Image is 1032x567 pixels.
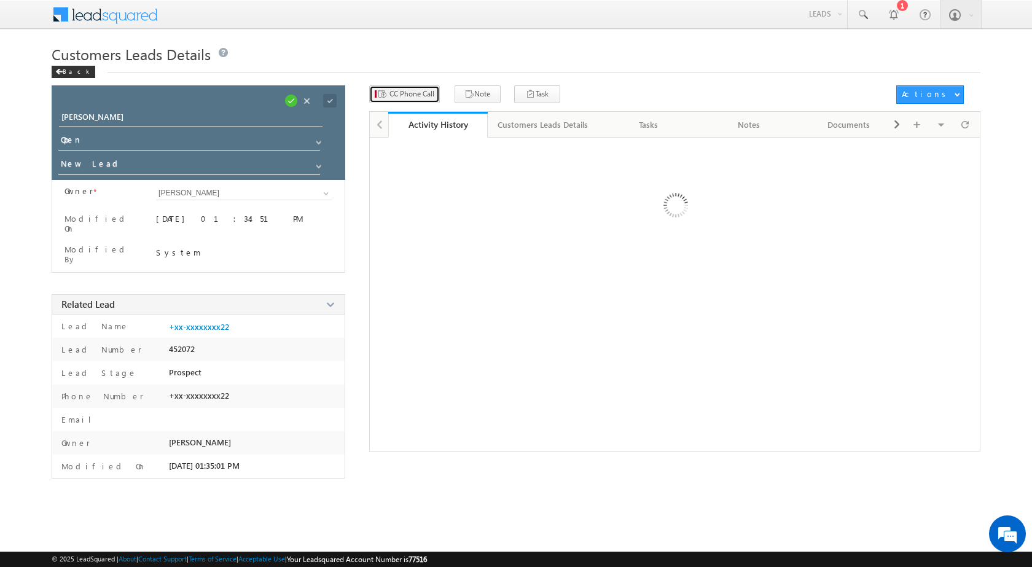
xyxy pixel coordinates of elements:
[21,65,52,80] img: d_60004797649_company_0_60004797649
[180,378,223,395] em: Submit
[488,112,599,138] a: Customers Leads Details
[52,66,95,78] div: Back
[699,112,799,138] a: Notes
[64,186,93,196] label: Owner
[58,391,144,402] label: Phone Number
[201,6,231,36] div: Minimize live chat window
[599,112,699,138] a: Tasks
[119,555,136,563] a: About
[52,44,211,64] span: Customers Leads Details
[59,110,322,127] input: Opportunity Name Opportunity Name
[388,112,488,138] a: Activity History
[389,88,434,100] span: CC Phone Call
[799,112,899,138] a: Documents
[58,437,90,448] label: Owner
[58,132,319,151] input: Status
[611,144,738,271] img: Loading ...
[58,156,319,175] input: Stage
[138,555,187,563] a: Contact Support
[52,553,427,565] span: © 2025 LeadSquared | | | | |
[287,555,427,564] span: Your Leadsquared Account Number is
[498,117,588,132] div: Customers Leads Details
[156,213,332,230] div: [DATE] 01:34:51 PM
[64,244,141,264] label: Modified By
[156,186,332,200] input: Type to Search
[58,414,101,425] label: Email
[189,555,237,563] a: Terms of Service
[61,298,115,310] span: Related Lead
[58,321,129,332] label: Lead Name
[514,85,560,103] button: Task
[317,187,332,200] a: Show All Items
[156,247,332,258] div: System
[369,85,440,103] button: CC Phone Call
[896,85,964,104] button: Actions
[397,119,479,130] div: Activity History
[238,555,285,563] a: Acceptable Use
[58,367,137,378] label: Lead Stage
[169,391,229,401] span: +xx-xxxxxxxx22
[709,117,788,132] div: Notes
[58,461,146,472] label: Modified On
[64,65,206,80] div: Leave a message
[64,214,141,233] label: Modified On
[455,85,501,103] button: Note
[609,117,688,132] div: Tasks
[809,117,888,132] div: Documents
[169,322,229,332] a: +xx-xxxxxxxx22
[169,367,201,377] span: Prospect
[408,555,427,564] span: 77516
[310,133,325,146] a: Show All Items
[16,114,224,368] textarea: Type your message and click 'Submit'
[902,88,950,100] div: Actions
[58,344,142,355] label: Lead Number
[169,461,240,471] span: [DATE] 01:35:01 PM
[310,157,325,170] a: Show All Items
